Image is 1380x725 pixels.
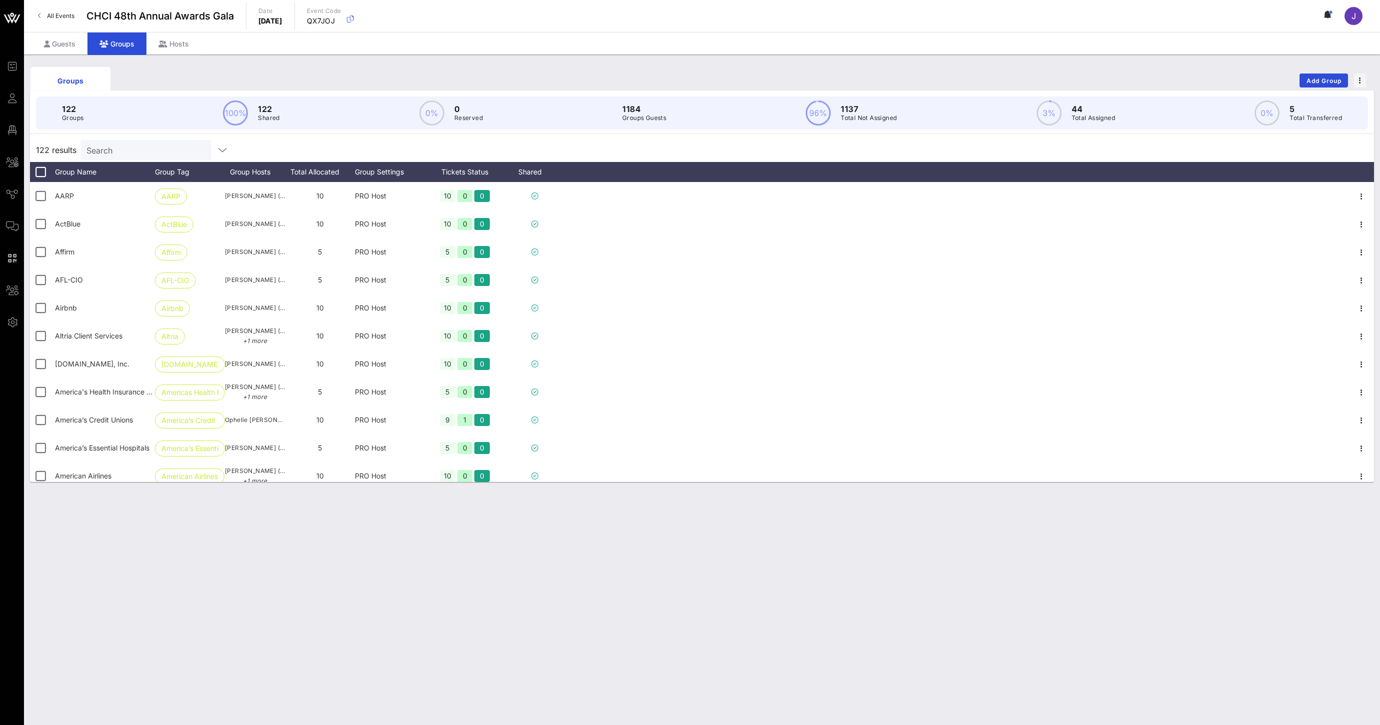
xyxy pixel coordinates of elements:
[355,378,425,406] div: PRO Host
[1352,11,1356,21] span: J
[622,103,666,115] p: 1184
[440,246,455,258] div: 5
[161,273,189,288] span: AFL-CIO
[62,103,83,115] p: 122
[225,247,285,257] span: [PERSON_NAME] ([PERSON_NAME][EMAIL_ADDRESS][PERSON_NAME][DOMAIN_NAME])
[285,162,355,182] div: Total Allocated
[355,238,425,266] div: PRO Host
[161,217,187,232] span: ActBlue
[161,385,218,400] span: Americas Health I…
[55,415,133,424] span: America’s Credit Unions
[474,442,490,454] div: 0
[474,358,490,370] div: 0
[307,16,341,26] p: QX7JOJ
[1072,103,1116,115] p: 44
[440,274,455,286] div: 5
[355,434,425,462] div: PRO Host
[161,441,218,456] span: America’s Essenti…
[86,8,234,23] span: CHCI 48th Annual Awards Gala
[55,219,80,228] span: ActBlue
[225,219,285,229] span: [PERSON_NAME] ([EMAIL_ADDRESS][DOMAIN_NAME])
[146,32,201,55] div: Hosts
[457,302,473,314] div: 0
[1306,77,1342,84] span: Add Group
[225,392,285,402] p: +1 more
[474,274,490,286] div: 0
[457,190,473,202] div: 0
[474,246,490,258] div: 0
[55,162,155,182] div: Group Name
[440,330,455,342] div: 10
[1300,73,1348,87] button: Add Group
[225,359,285,369] span: [PERSON_NAME] ([PERSON_NAME][EMAIL_ADDRESS][DOMAIN_NAME])
[225,191,285,201] span: [PERSON_NAME] ([EMAIL_ADDRESS][DOMAIN_NAME])
[457,442,473,454] div: 0
[225,275,285,285] span: [PERSON_NAME] ([EMAIL_ADDRESS][DOMAIN_NAME])
[355,162,425,182] div: Group Settings
[440,190,455,202] div: 10
[355,266,425,294] div: PRO Host
[32,32,87,55] div: Guests
[457,386,473,398] div: 0
[36,144,76,156] span: 122 results
[161,301,183,316] span: Airbnb
[62,113,83,123] p: Groups
[38,75,103,86] div: Groups
[474,330,490,342] div: 0
[318,247,322,256] span: 5
[316,471,324,480] span: 10
[225,443,285,453] span: [PERSON_NAME] ([EMAIL_ADDRESS][DOMAIN_NAME])
[841,103,897,115] p: 1137
[258,113,279,123] p: Shared
[161,469,218,484] span: American Airlines
[440,386,455,398] div: 5
[316,191,324,200] span: 10
[474,470,490,482] div: 0
[505,162,565,182] div: Shared
[457,274,473,286] div: 0
[55,359,129,368] span: Amazon.com, Inc.
[841,113,897,123] p: Total Not Assigned
[155,162,225,182] div: Group Tag
[474,218,490,230] div: 0
[1290,113,1342,123] p: Total Transferred
[258,103,279,115] p: 122
[161,245,181,260] span: Affirm
[355,210,425,238] div: PRO Host
[440,218,455,230] div: 10
[440,358,455,370] div: 10
[355,350,425,378] div: PRO Host
[474,414,490,426] div: 0
[440,470,455,482] div: 10
[457,330,473,342] div: 0
[225,162,285,182] div: Group Hosts
[474,190,490,202] div: 0
[457,246,473,258] div: 0
[355,322,425,350] div: PRO Host
[316,303,324,312] span: 10
[225,466,285,486] span: [PERSON_NAME] ([PERSON_NAME][EMAIL_ADDRESS][PERSON_NAME][DOMAIN_NAME])
[161,189,180,204] span: AARP
[258,6,282,16] p: Date
[55,443,149,452] span: America’s Essential Hospitals
[457,414,473,426] div: 1
[55,303,77,312] span: Airbnb
[1290,103,1342,115] p: 5
[440,442,455,454] div: 5
[307,6,341,16] p: Event Code
[225,336,285,346] p: +1 more
[454,113,483,123] p: Reserved
[161,413,218,428] span: America’s Credit …
[316,359,324,368] span: 10
[318,387,322,396] span: 5
[440,302,455,314] div: 10
[161,329,178,344] span: Altria
[1072,113,1116,123] p: Total Assigned
[355,182,425,210] div: PRO Host
[258,16,282,26] p: [DATE]
[316,331,324,340] span: 10
[55,191,74,200] span: AARP
[474,386,490,398] div: 0
[161,357,218,372] span: [DOMAIN_NAME], Inc.
[87,32,146,55] div: Groups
